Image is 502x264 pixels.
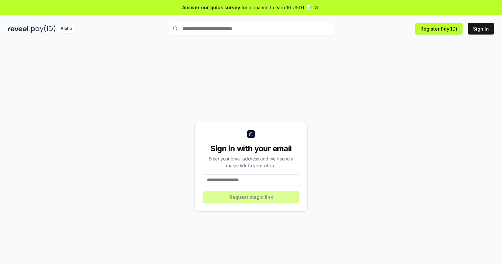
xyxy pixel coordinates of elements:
img: logo_small [247,130,255,138]
button: Register Pay(ID) [415,23,463,35]
span: Answer our quick survey [182,4,240,11]
div: Enter your email address and we’ll send a magic link to your inbox. [203,155,299,169]
img: reveel_dark [8,25,30,33]
button: Sign In [468,23,494,35]
span: for a chance to earn 10 USDT 📝 [241,4,312,11]
div: Sign in with your email [203,143,299,154]
div: Alpha [57,25,75,33]
img: pay_id [31,25,56,33]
